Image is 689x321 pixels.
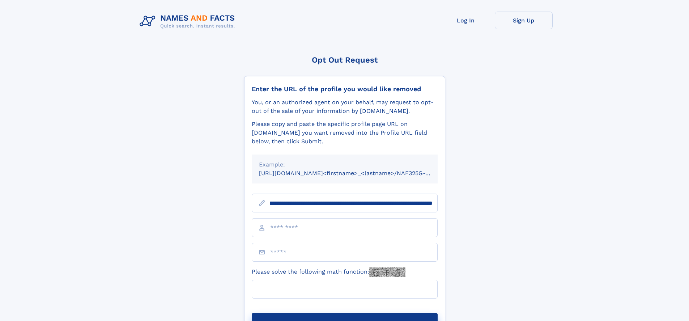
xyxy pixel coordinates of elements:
[259,170,451,177] small: [URL][DOMAIN_NAME]<firstname>_<lastname>/NAF325G-xxxxxxxx
[252,120,438,146] div: Please copy and paste the specific profile page URL on [DOMAIN_NAME] you want removed into the Pr...
[244,55,445,64] div: Opt Out Request
[259,160,430,169] div: Example:
[252,267,405,277] label: Please solve the following math function:
[252,85,438,93] div: Enter the URL of the profile you would like removed
[437,12,495,29] a: Log In
[137,12,241,31] img: Logo Names and Facts
[495,12,553,29] a: Sign Up
[252,98,438,115] div: You, or an authorized agent on your behalf, may request to opt-out of the sale of your informatio...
